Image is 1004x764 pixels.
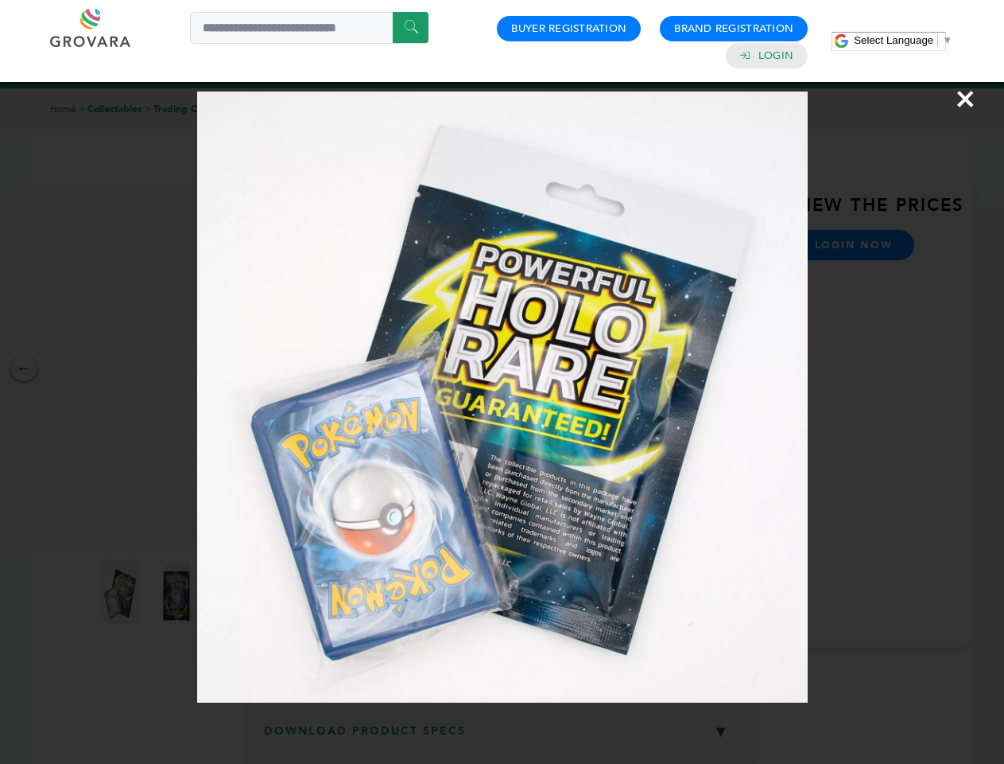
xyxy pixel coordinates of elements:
[854,34,933,46] span: Select Language
[942,34,952,46] span: ▼
[854,34,952,46] a: Select Language​
[955,76,976,121] span: ×
[197,92,808,703] img: Image Preview
[674,21,793,36] a: Brand Registration
[190,12,428,44] input: Search a product or brand...
[758,49,793,63] a: Login
[511,21,626,36] a: Buyer Registration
